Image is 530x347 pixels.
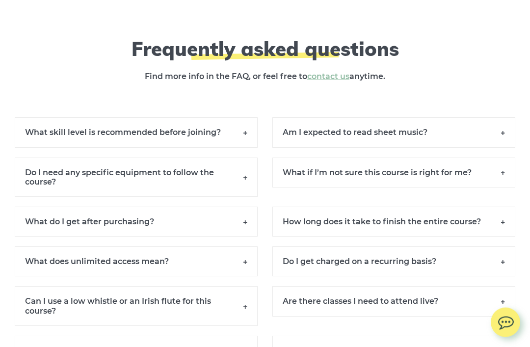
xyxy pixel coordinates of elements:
h2: Frequently asked questions [86,37,444,61]
h6: What skill level is recommended before joining? [15,118,258,148]
h6: Are there classes I need to attend live? [272,287,515,317]
h6: Can I use a low whistle or an Irish flute for this course? [15,287,258,326]
h6: What does unlimited access mean? [15,247,258,277]
h6: Do I get charged on a recurring basis? [272,247,515,277]
h6: What if I’m not sure this course is right for me? [272,158,515,188]
a: contact us [307,72,349,81]
h6: Am I expected to read sheet music? [272,118,515,148]
img: chat.svg [491,308,520,333]
h6: What do I get after purchasing? [15,207,258,237]
h6: Do I need any specific equipment to follow the course? [15,158,258,197]
strong: Find more info in the FAQ, or feel free to anytime. [145,72,385,81]
h6: How long does it take to finish the entire course? [272,207,515,237]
